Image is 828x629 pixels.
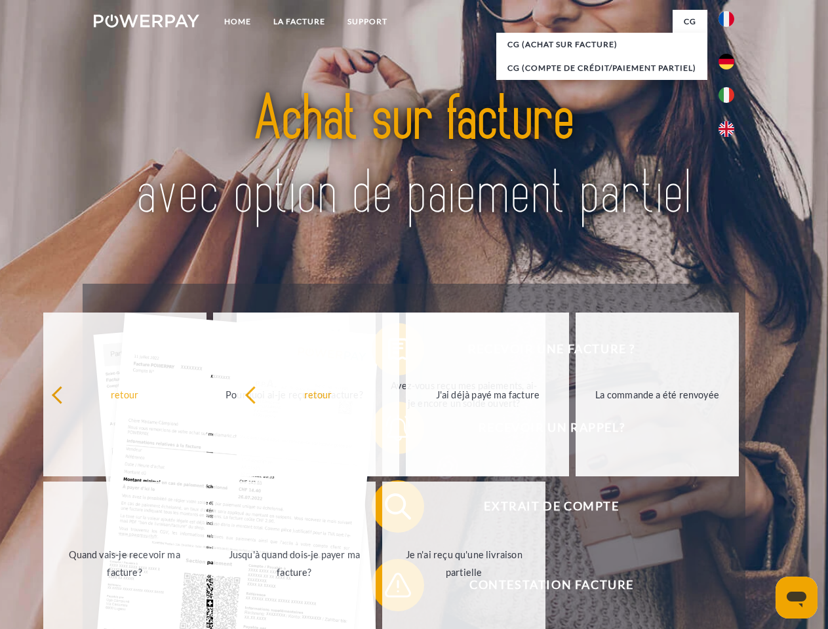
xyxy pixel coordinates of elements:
img: it [719,87,734,103]
div: Pourquoi ai-je reçu une facture? [221,385,368,403]
div: Je n'ai reçu qu'une livraison partielle [390,546,538,581]
a: Support [336,10,399,33]
img: title-powerpay_fr.svg [125,63,703,251]
div: Quand vais-je recevoir ma facture? [51,546,199,581]
a: CG (Compte de crédit/paiement partiel) [496,56,707,80]
div: retour [245,385,392,403]
div: J'ai déjà payé ma facture [414,385,561,403]
iframe: Bouton de lancement de la fenêtre de messagerie [776,577,818,619]
a: CG [673,10,707,33]
img: fr [719,11,734,27]
div: retour [51,385,199,403]
a: LA FACTURE [262,10,336,33]
img: logo-powerpay-white.svg [94,14,199,28]
img: de [719,54,734,69]
div: La commande a été renvoyée [583,385,731,403]
img: en [719,121,734,137]
a: Home [213,10,262,33]
div: Jusqu'à quand dois-je payer ma facture? [221,546,368,581]
a: CG (achat sur facture) [496,33,707,56]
